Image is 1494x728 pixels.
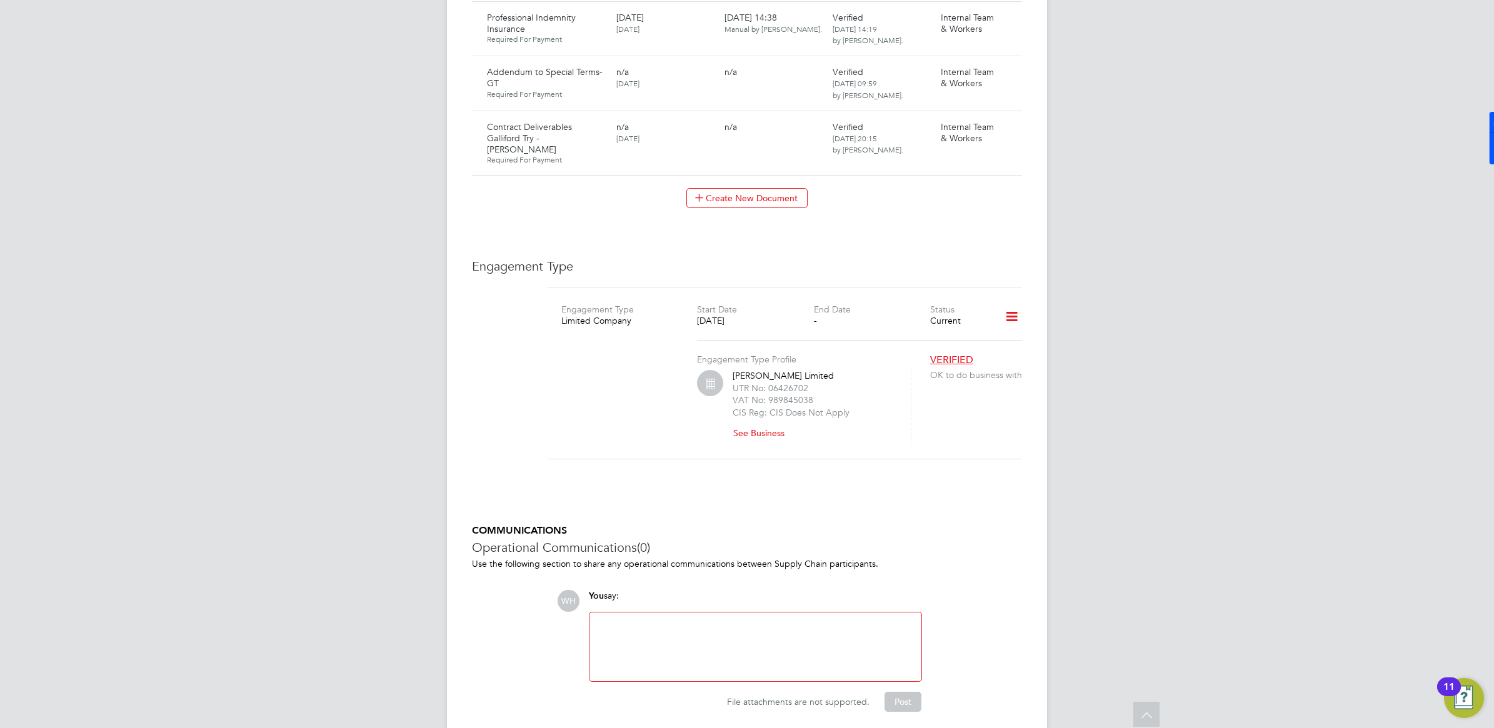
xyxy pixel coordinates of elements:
[930,354,973,366] span: VERIFIED
[686,188,808,208] button: Create New Document
[616,66,629,77] span: n/a
[616,78,639,88] span: [DATE]
[472,558,1022,569] p: Use the following section to share any operational communications between Supply Chain participants.
[733,394,813,406] label: VAT No: 989845038
[941,66,994,89] span: Internal Team & Workers
[1443,687,1455,703] div: 11
[724,24,822,34] span: Manual by [PERSON_NAME].
[733,423,795,443] button: See Business
[616,24,639,34] span: [DATE]
[616,121,629,132] span: n/a
[733,382,808,394] label: UTR No: 06426702
[833,121,863,132] span: Verified
[561,304,634,315] label: Engagement Type
[697,354,796,365] label: Engagement Type Profile
[724,66,737,77] span: n/a
[697,304,737,315] label: Start Date
[589,590,922,612] div: say:
[487,66,603,89] span: Addendum to Special Terms-GT
[589,591,604,601] span: You
[833,133,903,154] span: [DATE] 20:15 by [PERSON_NAME].
[733,370,895,444] div: [PERSON_NAME] Limited
[814,304,851,315] label: End Date
[941,121,994,144] span: Internal Team & Workers
[833,12,863,23] span: Verified
[724,121,737,132] span: n/a
[930,369,1027,381] span: OK to do business with
[833,78,903,99] span: [DATE] 09:59 by [PERSON_NAME].
[885,692,921,712] button: Post
[487,89,606,99] span: Required For Payment
[561,315,678,326] div: Limited Company
[724,12,822,34] span: [DATE] 14:38
[930,315,988,326] div: Current
[487,155,606,165] span: Required For Payment
[472,524,1022,537] h5: COMMUNICATIONS
[733,407,850,418] label: CIS Reg: CIS Does Not Apply
[727,696,870,707] span: File attachments are not supported.
[616,12,644,23] span: [DATE]
[930,304,955,315] label: Status
[472,258,1022,274] h3: Engagement Type
[833,66,863,77] span: Verified
[833,24,903,45] span: [DATE] 14:19 by [PERSON_NAME].
[697,315,813,326] div: [DATE]
[487,12,576,34] span: Professional Indemnity Insurance
[472,539,1022,556] h3: Operational Communications
[558,590,579,612] span: WH
[487,121,572,155] span: Contract Deliverables Galliford Try - [PERSON_NAME]
[487,34,606,44] span: Required For Payment
[637,539,650,556] span: (0)
[616,133,639,143] span: [DATE]
[814,315,930,326] div: -
[1444,678,1484,718] button: Open Resource Center, 11 new notifications
[941,12,994,34] span: Internal Team & Workers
